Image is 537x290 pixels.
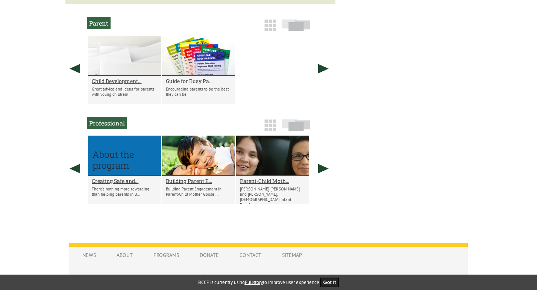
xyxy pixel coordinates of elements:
[282,19,310,31] img: slide-icon.png
[92,86,157,97] p: Great advice and ideas for parents with young children!
[264,119,276,131] img: grid-icon.png
[262,23,278,35] a: Grid View
[88,136,161,204] li: Creating Safe and Meaningful Family-Friendly Communities
[87,117,127,129] h2: Professional
[92,77,157,85] a: Child Development...
[245,279,263,285] a: Fullstory
[166,77,231,85] a: Guide for Busy Pa...
[275,248,309,262] a: Sitemap
[166,186,231,197] p: Building Parent Engagement in Parent-Child Mother Goose ...
[236,136,309,204] li: Parent-Child Mother Goose in the Aboriginal Community
[109,248,140,262] a: About
[232,248,269,262] a: Contact
[192,248,226,262] a: Donate
[75,248,103,262] a: News
[240,177,305,184] a: Parent-Child Moth...
[92,177,157,184] a: Creating Safe and...
[280,123,312,135] a: Slide View
[240,186,305,207] p: [PERSON_NAME] [PERSON_NAME] and [PERSON_NAME], [DEMOGRAPHIC_DATA] Infant Developmen...
[166,177,231,184] a: Building Parent E...
[162,36,235,104] li: Guide for Busy Parents
[87,17,111,29] h2: Parent
[92,186,157,197] p: There’s nothing more rewarding than helping parents in B...
[320,278,339,287] button: Got it
[146,248,187,262] a: Programs
[262,123,278,135] a: Grid View
[264,20,276,31] img: grid-icon.png
[162,136,235,204] li: Building Parent Engagement
[88,36,161,104] li: Child Development Series
[282,119,310,131] img: slide-icon.png
[280,23,312,35] a: Slide View
[166,86,231,97] p: Encouraging parents to be the best they can be.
